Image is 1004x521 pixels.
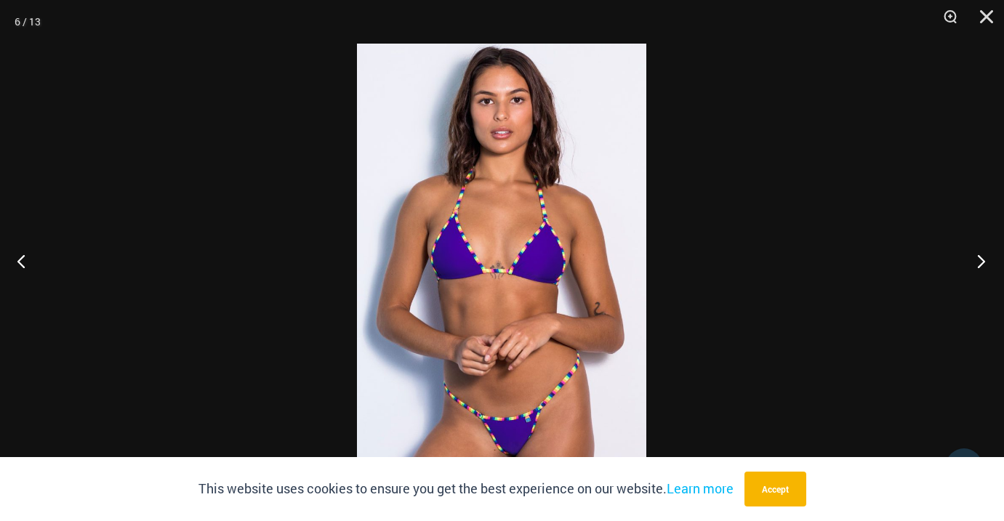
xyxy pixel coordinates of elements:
[198,478,734,500] p: This website uses cookies to ensure you get the best experience on our website.
[667,480,734,497] a: Learn more
[15,11,41,33] div: 6 / 13
[357,44,646,477] img: 2020 MM Birthday 312 Top 449 Bottom Front
[744,472,806,506] button: Accept
[949,225,1004,297] button: Next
